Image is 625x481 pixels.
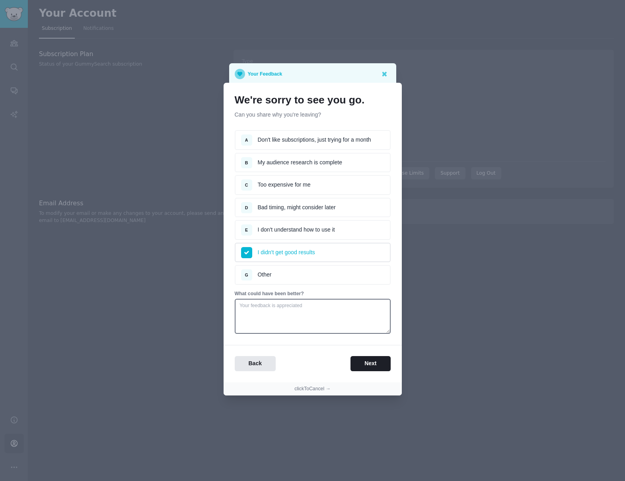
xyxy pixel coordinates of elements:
p: Your Feedback [248,69,282,79]
h1: We're sorry to see you go. [235,94,391,107]
span: G [245,273,248,277]
p: Can you share why you're leaving? [235,111,391,119]
button: Back [235,356,276,372]
p: What could have been better? [235,290,391,298]
button: Next [350,356,390,372]
span: C [245,183,248,187]
span: E [245,228,248,232]
span: A [245,138,248,142]
span: D [245,205,248,210]
span: B [245,160,248,165]
button: clickToCancel → [294,386,331,393]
